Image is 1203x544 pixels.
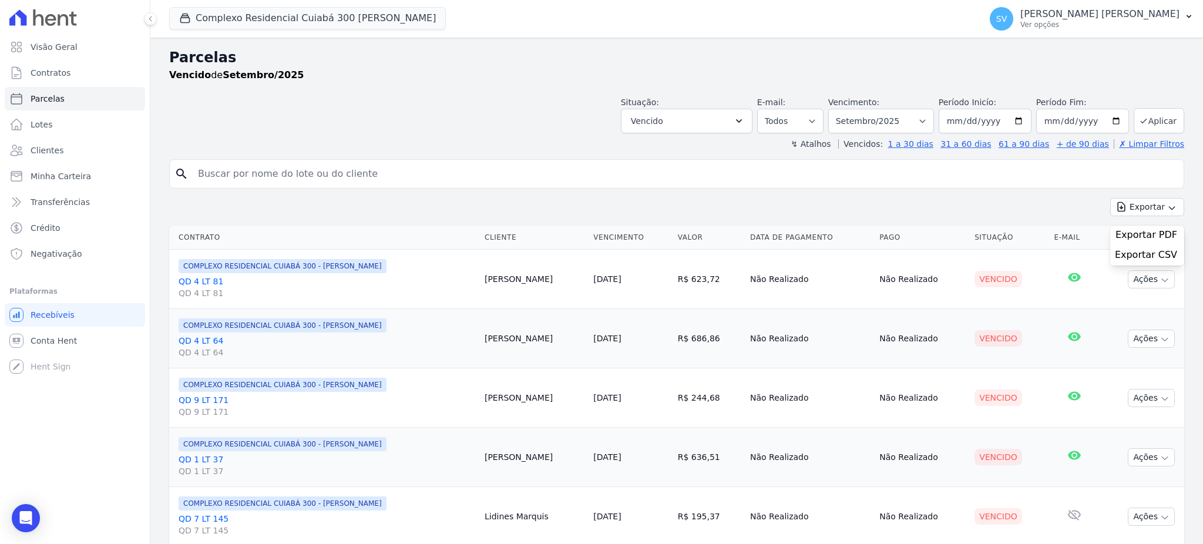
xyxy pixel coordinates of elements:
th: Contrato [169,226,480,250]
a: Exportar CSV [1115,249,1180,263]
div: Vencido [975,508,1022,525]
div: Vencido [975,449,1022,465]
span: Vencido [631,114,663,128]
a: QD 1 LT 37QD 1 LT 37 [179,454,475,477]
a: Lotes [5,113,145,136]
span: COMPLEXO RESIDENCIAL CUIABÁ 300 - [PERSON_NAME] [179,496,387,511]
th: E-mail [1049,226,1098,250]
td: Não Realizado [745,368,875,428]
td: R$ 623,72 [673,250,745,309]
td: Não Realizado [745,309,875,368]
label: Vencidos: [838,139,883,149]
a: Minha Carteira [5,164,145,188]
button: Ações [1128,508,1175,526]
button: Ações [1128,270,1175,288]
label: Situação: [621,98,659,107]
td: Não Realizado [875,250,970,309]
a: + de 90 dias [1057,139,1109,149]
th: Valor [673,226,745,250]
label: E-mail: [757,98,786,107]
a: [DATE] [593,452,621,462]
td: Não Realizado [745,428,875,487]
a: Recebíveis [5,303,145,327]
button: Vencido [621,109,752,133]
span: COMPLEXO RESIDENCIAL CUIABÁ 300 - [PERSON_NAME] [179,259,387,273]
p: Ver opções [1020,20,1180,29]
button: Ações [1128,448,1175,466]
span: Visão Geral [31,41,78,53]
span: Contratos [31,67,70,79]
h2: Parcelas [169,47,1184,68]
td: R$ 686,86 [673,309,745,368]
a: QD 4 LT 64QD 4 LT 64 [179,335,475,358]
button: Ações [1128,330,1175,348]
span: QD 7 LT 145 [179,525,475,536]
div: Vencido [975,330,1022,347]
span: Exportar PDF [1115,229,1177,241]
a: [DATE] [593,512,621,521]
a: Conta Hent [5,329,145,352]
a: Clientes [5,139,145,162]
span: COMPLEXO RESIDENCIAL CUIABÁ 300 - [PERSON_NAME] [179,378,387,392]
th: Vencimento [589,226,673,250]
a: Parcelas [5,87,145,110]
button: SV [PERSON_NAME] [PERSON_NAME] Ver opções [980,2,1203,35]
span: Minha Carteira [31,170,91,182]
strong: Vencido [169,69,211,80]
a: [DATE] [593,393,621,402]
th: Pago [875,226,970,250]
span: Lotes [31,119,53,130]
span: Transferências [31,196,90,208]
div: Plataformas [9,284,140,298]
label: Vencimento: [828,98,879,107]
td: Não Realizado [875,428,970,487]
a: Exportar PDF [1115,229,1180,243]
p: de [169,68,304,82]
a: [DATE] [593,274,621,284]
button: Exportar [1110,198,1184,216]
td: [PERSON_NAME] [480,428,589,487]
td: [PERSON_NAME] [480,368,589,428]
td: Não Realizado [745,250,875,309]
span: QD 4 LT 64 [179,347,475,358]
div: Vencido [975,271,1022,287]
span: QD 1 LT 37 [179,465,475,477]
th: Cliente [480,226,589,250]
td: R$ 636,51 [673,428,745,487]
button: Complexo Residencial Cuiabá 300 [PERSON_NAME] [169,7,446,29]
span: Parcelas [31,93,65,105]
button: Aplicar [1134,108,1184,133]
a: 31 a 60 dias [940,139,991,149]
td: [PERSON_NAME] [480,250,589,309]
span: Recebíveis [31,309,75,321]
td: R$ 244,68 [673,368,745,428]
span: Negativação [31,248,82,260]
label: ↯ Atalhos [791,139,831,149]
strong: Setembro/2025 [223,69,304,80]
button: Ações [1128,389,1175,407]
span: SV [996,15,1007,23]
p: [PERSON_NAME] [PERSON_NAME] [1020,8,1180,20]
th: Situação [970,226,1049,250]
a: QD 7 LT 145QD 7 LT 145 [179,513,475,536]
a: Contratos [5,61,145,85]
label: Período Inicío: [939,98,996,107]
span: Crédito [31,222,61,234]
a: Crédito [5,216,145,240]
a: 61 a 90 dias [999,139,1049,149]
td: [PERSON_NAME] [480,309,589,368]
span: Conta Hent [31,335,77,347]
a: Transferências [5,190,145,214]
span: COMPLEXO RESIDENCIAL CUIABÁ 300 - [PERSON_NAME] [179,318,387,333]
span: COMPLEXO RESIDENCIAL CUIABÁ 300 - [PERSON_NAME] [179,437,387,451]
span: QD 4 LT 81 [179,287,475,299]
td: Não Realizado [875,368,970,428]
label: Período Fim: [1036,96,1129,109]
a: [DATE] [593,334,621,343]
a: QD 9 LT 171QD 9 LT 171 [179,394,475,418]
a: Visão Geral [5,35,145,59]
a: Negativação [5,242,145,266]
div: Open Intercom Messenger [12,504,40,532]
span: QD 9 LT 171 [179,406,475,418]
span: Clientes [31,145,63,156]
